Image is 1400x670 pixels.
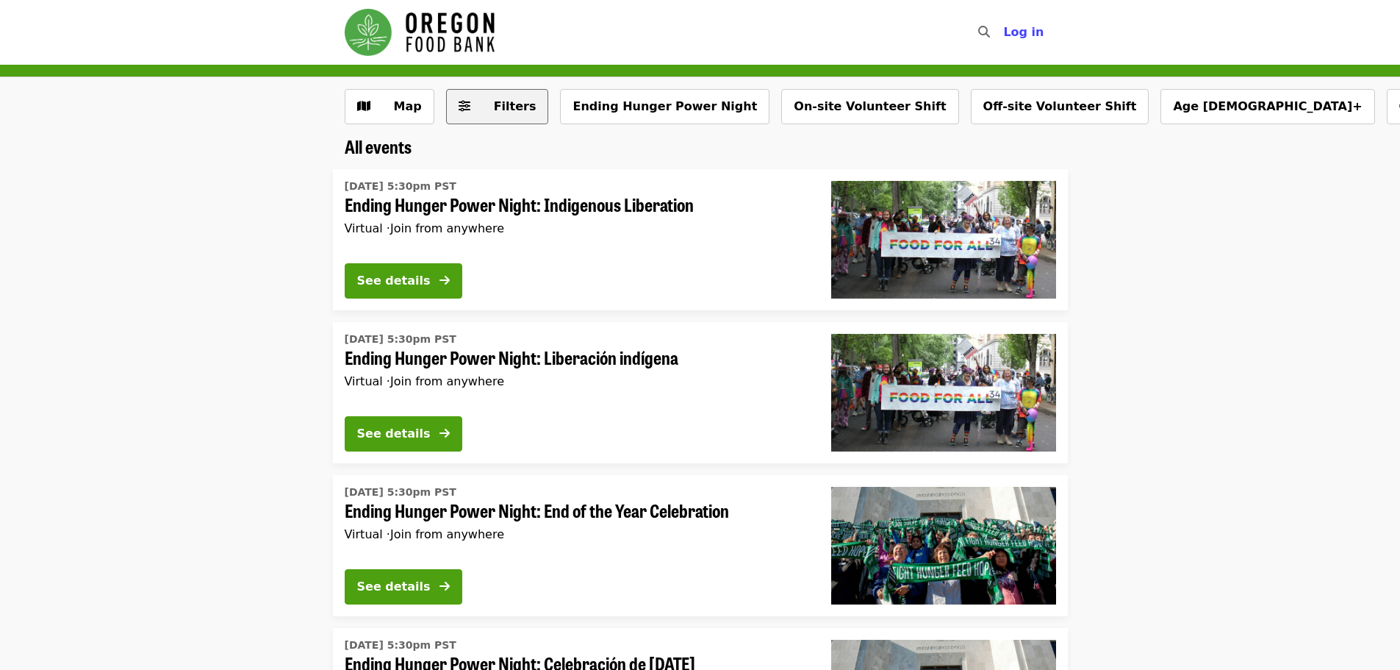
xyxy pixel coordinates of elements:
[345,569,462,605] button: See details
[345,9,495,56] img: Oregon Food Bank - Home
[390,221,504,235] span: Join from anywhere
[345,638,456,653] time: [DATE] 5:30pm PST
[357,425,431,443] div: See details
[560,89,769,124] button: Ending Hunger Power Night
[978,25,990,39] i: search icon
[831,334,1056,452] img: Ending Hunger Power Night: Liberación indígena organized by Oregon Food Bank
[390,374,504,388] span: Join from anywhere
[394,99,422,113] span: Map
[439,274,450,288] i: arrow-right icon
[345,133,412,159] span: All events
[991,18,1055,47] button: Log in
[831,181,1056,299] img: Ending Hunger Power Night: Indigenous Liberation organized by Oregon Food Bank
[971,89,1149,124] button: Off-site Volunteer Shift
[345,263,462,299] button: See details
[446,89,549,124] button: Filters (0 selected)
[345,179,456,194] time: [DATE] 5:30pm PST
[345,485,456,500] time: [DATE] 5:30pm PST
[459,99,470,113] i: sliders-h icon
[494,99,536,113] span: Filters
[345,332,456,347] time: [DATE] 5:30pm PST
[345,374,505,388] span: Virtual ·
[439,580,450,594] i: arrow-right icon
[333,475,1068,616] a: See details for "Ending Hunger Power Night: End of the Year Celebration"
[1003,25,1044,39] span: Log in
[345,347,808,368] span: Ending Hunger Power Night: Liberación indígena
[831,487,1056,605] img: Ending Hunger Power Night: End of the Year Celebration organized by Oregon Food Bank
[345,89,434,124] button: Show map view
[1160,89,1374,124] button: Age [DEMOGRAPHIC_DATA]+
[357,99,370,113] i: map icon
[357,272,431,290] div: See details
[345,416,462,452] button: See details
[999,15,1010,50] input: Search
[439,427,450,441] i: arrow-right icon
[345,221,505,235] span: Virtual ·
[390,527,504,541] span: Join from anywhere
[345,527,505,541] span: Virtual ·
[781,89,958,124] button: On-site Volunteer Shift
[333,322,1068,463] a: See details for "Ending Hunger Power Night: Liberación indígena"
[345,194,808,215] span: Ending Hunger Power Night: Indigenous Liberation
[357,578,431,596] div: See details
[333,169,1068,310] a: See details for "Ending Hunger Power Night: Indigenous Liberation"
[345,500,808,521] span: Ending Hunger Power Night: End of the Year Celebration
